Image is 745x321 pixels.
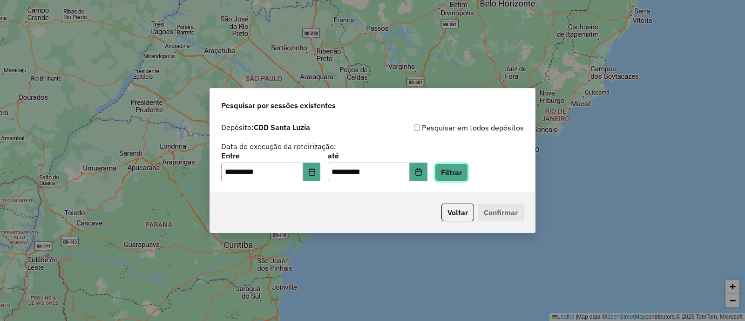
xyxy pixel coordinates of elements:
label: até [328,150,427,161]
span: Pesquisar por sessões existentes [221,100,336,111]
label: Depósito: [221,122,310,133]
button: Filtrar [435,164,468,181]
strong: CDD Santa Luzia [254,123,310,132]
button: Voltar [441,204,474,221]
button: Choose Date [410,163,427,181]
label: Entre [221,150,320,161]
div: Pesquisar em todos depósitos [372,122,524,133]
label: Data de execução da roteirização: [221,141,336,152]
button: Choose Date [303,163,321,181]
